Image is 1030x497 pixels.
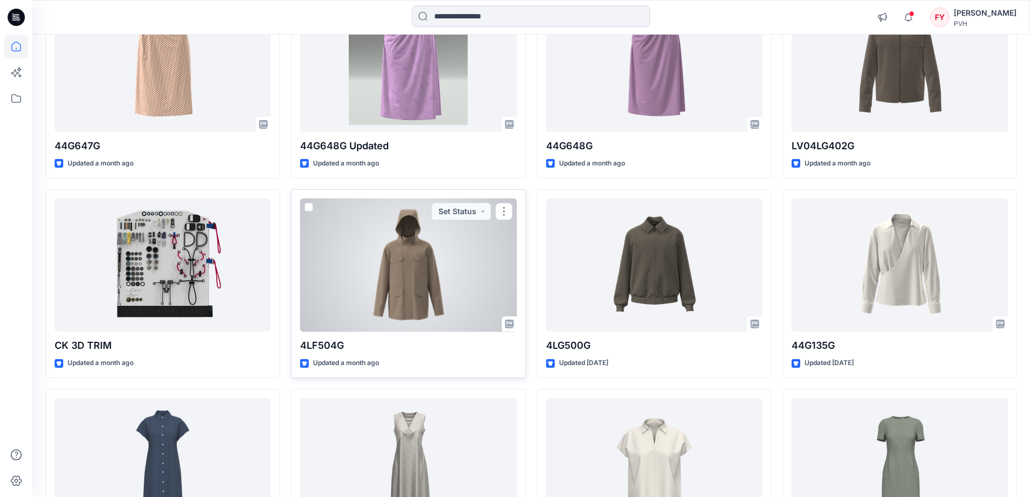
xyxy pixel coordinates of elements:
[930,8,949,27] div: FY
[805,357,854,369] p: Updated [DATE]
[313,158,379,169] p: Updated a month ago
[313,357,379,369] p: Updated a month ago
[792,138,1008,154] p: LV04LG402G
[300,198,516,332] a: 4LF504G
[954,6,1016,19] div: [PERSON_NAME]
[300,338,516,353] p: 4LF504G
[792,198,1008,332] a: 44G135G
[55,138,271,154] p: 44G647G
[559,158,625,169] p: Updated a month ago
[546,138,762,154] p: 44G648G
[954,19,1016,28] div: PVH
[68,357,134,369] p: Updated a month ago
[55,198,271,332] a: CK 3D TRIM
[546,198,762,332] a: 4LG500G
[805,158,870,169] p: Updated a month ago
[68,158,134,169] p: Updated a month ago
[792,338,1008,353] p: 44G135G
[546,338,762,353] p: 4LG500G
[300,138,516,154] p: 44G648G Updated
[559,357,608,369] p: Updated [DATE]
[55,338,271,353] p: CK 3D TRIM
